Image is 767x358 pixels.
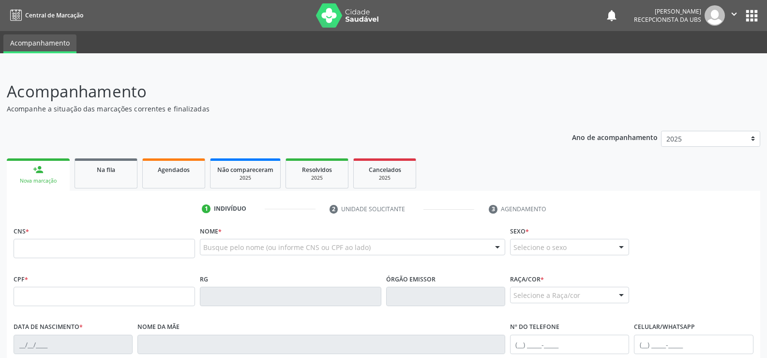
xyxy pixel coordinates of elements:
[7,104,534,114] p: Acompanhe a situação das marcações correntes e finalizadas
[302,166,332,174] span: Resolvidos
[605,9,618,22] button: notifications
[217,174,273,182] div: 2025
[14,272,28,287] label: CPF
[97,166,115,174] span: Na fila
[14,224,29,239] label: CNS
[510,272,544,287] label: Raça/cor
[33,164,44,175] div: person_add
[200,224,222,239] label: Nome
[513,290,580,300] span: Selecione a Raça/cor
[743,7,760,24] button: apps
[386,272,436,287] label: Órgão emissor
[572,131,658,143] p: Ano de acompanhamento
[25,11,83,19] span: Central de Marcação
[7,7,83,23] a: Central de Marcação
[634,7,701,16] div: [PERSON_NAME]
[14,177,63,185] div: Nova marcação
[137,320,180,335] label: Nome da mãe
[202,204,211,213] div: 1
[217,166,273,174] span: Não compareceram
[513,242,567,252] span: Selecione o sexo
[14,320,83,335] label: Data de nascimento
[510,320,559,335] label: Nº do Telefone
[293,174,341,182] div: 2025
[203,242,371,252] span: Busque pelo nome (ou informe CNS ou CPF ao lado)
[725,5,743,26] button: 
[369,166,401,174] span: Cancelados
[361,174,409,182] div: 2025
[7,79,534,104] p: Acompanhamento
[3,34,76,53] a: Acompanhamento
[705,5,725,26] img: img
[729,9,739,19] i: 
[634,320,695,335] label: Celular/WhatsApp
[634,335,753,354] input: (__) _____-_____
[14,335,133,354] input: __/__/____
[510,335,629,354] input: (__) _____-_____
[510,224,529,239] label: Sexo
[214,204,246,213] div: Indivíduo
[200,272,208,287] label: RG
[634,16,701,24] span: Recepcionista da UBS
[158,166,190,174] span: Agendados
